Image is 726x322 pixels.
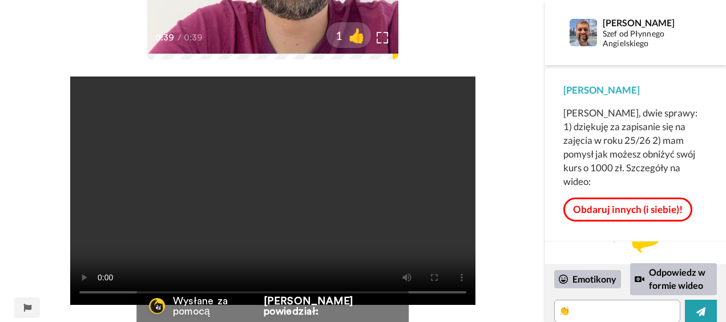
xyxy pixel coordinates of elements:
[573,203,683,215] font: Obdaruj innych (i siebie)!
[563,83,708,97] div: [PERSON_NAME]
[635,272,644,286] div: Reply by Video
[178,31,181,45] span: /
[149,298,165,314] img: Bonjoro Logo
[184,31,204,45] span: 0:39
[572,262,700,272] font: Wyślij odpowiedź [PERSON_NAME]
[563,198,692,222] a: Obdaruj innych (i siebie)!
[603,17,707,28] div: [PERSON_NAME]
[173,296,259,316] div: Wysłane za pomocą
[326,22,371,48] button: 1👍
[155,31,175,45] span: 0:39
[136,290,409,322] a: Bonjoro LogoWysłane za pomocą[PERSON_NAME] powiedział:
[611,230,661,253] img: message.svg
[326,27,342,43] span: 1
[342,26,371,45] span: 👍
[570,19,597,46] img: Zdjęcie profilowe
[264,296,397,316] div: [PERSON_NAME] powiedział:
[649,266,712,292] font: Odpowiedz w formie wideo
[563,106,708,188] div: [PERSON_NAME], dwie sprawy: 1) dziękuję za zapisanie się na zajęcia w roku 25/26 2) mam pomysł ja...
[603,29,707,49] div: Szef od Płynnego Angielskiego
[572,273,616,286] font: Emotikony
